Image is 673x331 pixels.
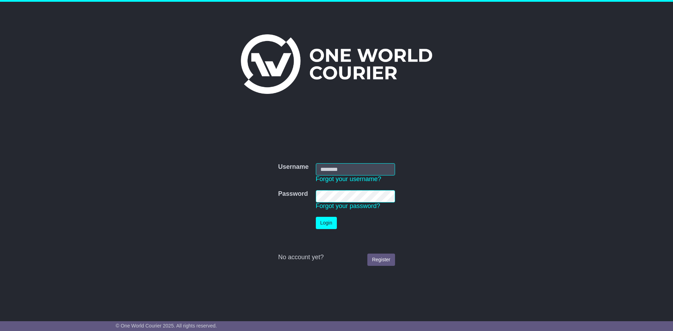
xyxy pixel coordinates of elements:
span: © One World Courier 2025. All rights reserved. [116,323,217,329]
div: No account yet? [278,254,395,261]
a: Forgot your password? [316,202,380,209]
button: Login [316,217,337,229]
label: Password [278,190,308,198]
label: Username [278,163,308,171]
a: Forgot your username? [316,175,381,182]
img: One World [241,34,432,94]
a: Register [367,254,395,266]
